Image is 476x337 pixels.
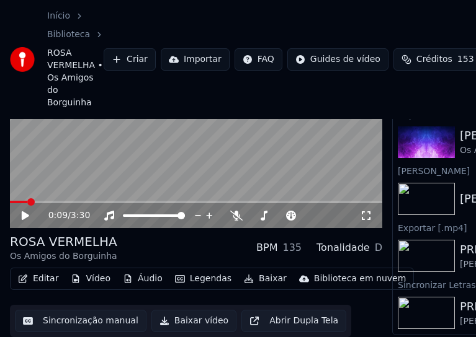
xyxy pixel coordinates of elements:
[66,270,115,287] button: Vídeo
[104,48,156,71] button: Criar
[151,310,236,332] button: Baixar vídeo
[10,250,117,263] div: Os Amigos do Borguinha
[118,270,168,287] button: Áudio
[317,240,370,255] div: Tonalidade
[314,273,406,285] div: Biblioteca em nuvem
[170,270,236,287] button: Legendas
[47,28,90,41] a: Biblioteca
[282,240,302,255] div: 135
[10,233,117,250] div: ROSA VERMELHA
[48,209,68,222] span: 0:09
[71,209,90,222] span: 3:30
[13,270,63,287] button: Editar
[256,240,277,255] div: BPM
[287,48,388,71] button: Guides de vídeo
[239,270,292,287] button: Baixar
[375,240,382,255] div: D
[457,53,474,66] span: 153
[241,310,346,332] button: Abrir Dupla Tela
[47,10,104,109] nav: breadcrumb
[161,48,230,71] button: Importar
[48,209,78,222] div: /
[10,47,35,72] img: youka
[235,48,282,71] button: FAQ
[15,310,146,332] button: Sincronização manual
[416,53,452,66] span: Créditos
[47,10,70,22] a: Início
[47,47,104,109] span: ROSA VERMELHA • Os Amigos do Borguinha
